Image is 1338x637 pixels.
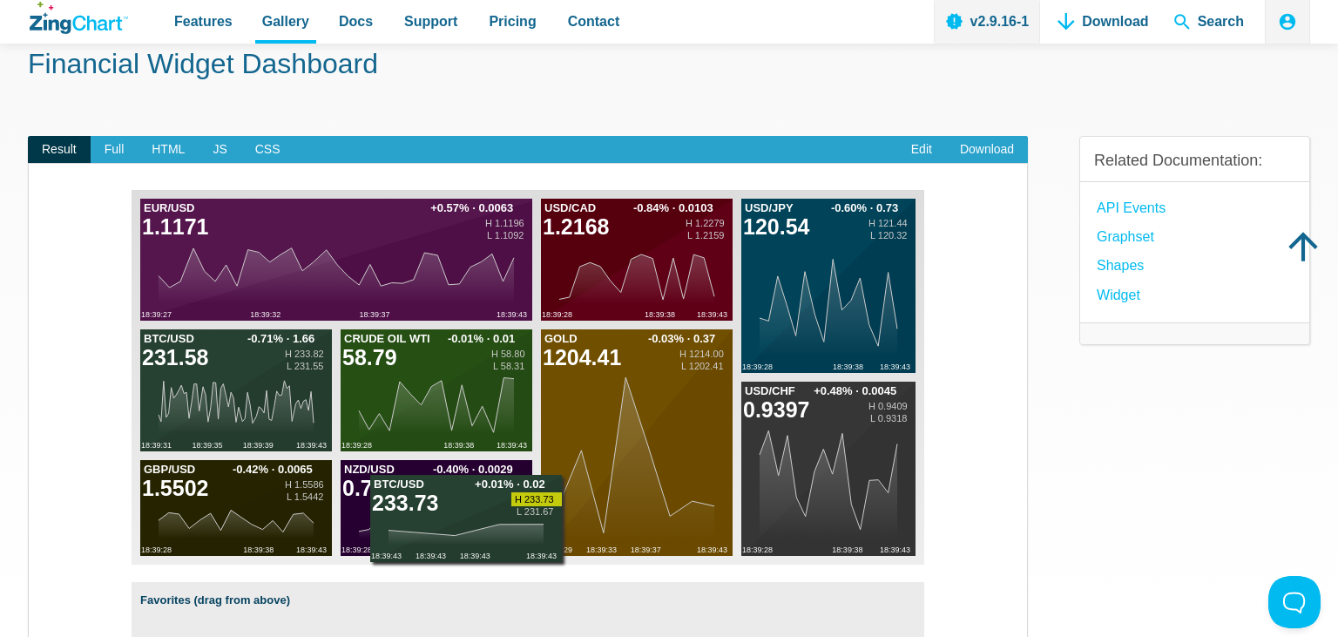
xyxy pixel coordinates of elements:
[880,363,910,371] tspan: 18:39:43
[745,201,794,214] tspan: USD/JPY
[1268,576,1321,628] iframe: Toggle Customer Support
[568,10,620,33] span: Contact
[199,136,240,164] span: JS
[515,494,554,505] tspan: H 233.73
[868,218,908,228] tspan: H 121.44
[743,398,809,423] tspan: 0.9397
[743,215,810,240] tspan: 120.54
[870,230,907,241] tspan: L 120.32
[833,363,863,371] tspan: 18:39:38
[870,413,907,424] tspan: L 0.9318
[832,546,862,554] tspan: 18:39:38
[28,136,91,164] span: Result
[339,10,373,33] span: Docs
[404,10,457,33] span: Support
[1097,254,1144,277] a: Shapes
[241,136,294,164] span: CSS
[91,136,139,164] span: Full
[140,591,916,610] strong: Favorites (drag from above)
[475,478,545,491] tspan: +0.01% · 0.02
[517,506,553,517] tspan: L 231.67
[897,136,946,164] a: Edit
[174,10,233,33] span: Features
[1097,196,1166,220] a: API Events
[814,384,896,397] tspan: +0.48% · 0.0045
[138,136,199,164] span: HTML
[526,552,557,560] tspan: 18:39:43
[1097,283,1140,307] a: widget
[868,401,908,411] tspan: H 0.9409
[262,10,309,33] span: Gallery
[745,384,795,397] tspan: USD/CHF
[880,546,910,554] tspan: 18:39:43
[30,2,128,34] a: ZingChart Logo. Click to return to the homepage
[742,546,773,554] tspan: 18:39:28
[1097,225,1154,248] a: Graphset
[1094,151,1295,171] h3: Related Documentation:
[742,363,773,371] tspan: 18:39:28
[831,201,898,214] tspan: -0.60% · 0.73
[946,136,1028,164] a: Download
[28,46,1310,85] h1: Financial Widget Dashboard
[489,10,536,33] span: Pricing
